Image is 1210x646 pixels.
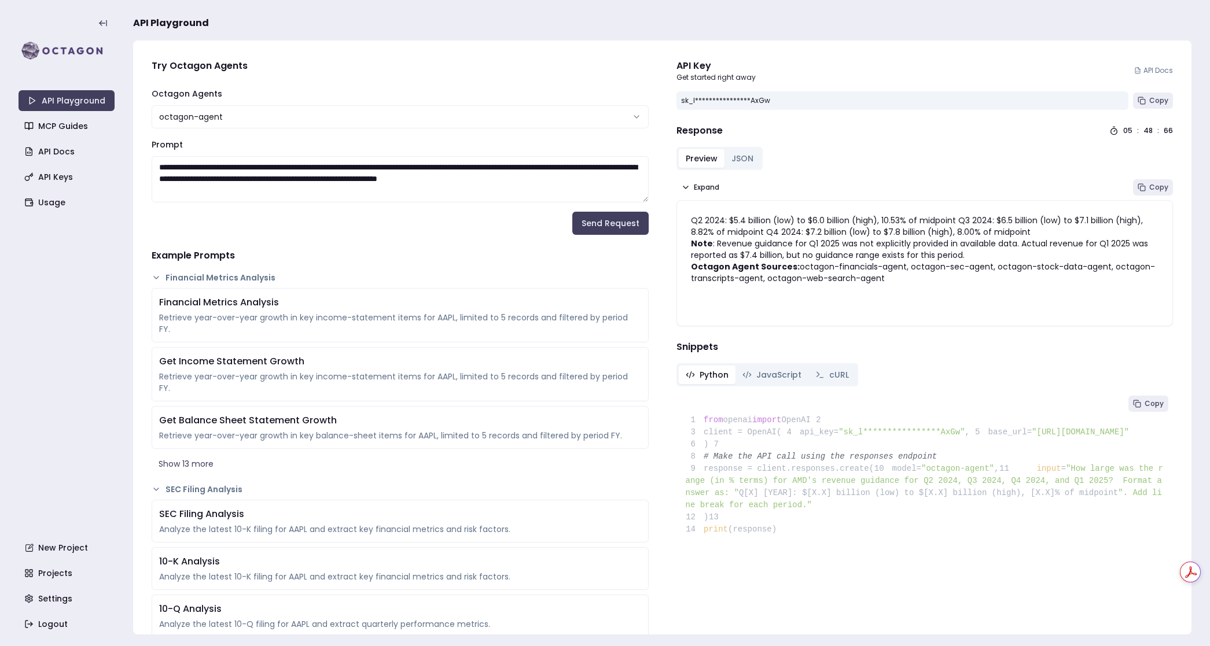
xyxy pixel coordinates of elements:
span: 13 [708,511,727,523]
span: "How large was the range (in % terms) for AMD's revenue guidance for Q2 2024, Q3 2024, Q4 2024, a... [686,464,1163,497]
span: Q[X] [YEAR]: $[X.X] billion (low) to $[X.X] billion (high), [X.X]% of midpoint [739,488,1118,497]
button: Send Request [572,212,649,235]
span: model= [892,464,921,473]
div: Retrieve year-over-year growth in key income-statement items for AAPL, limited to 5 records and f... [159,371,641,394]
div: 05 [1123,126,1132,135]
div: Analyze the latest 10-K filing for AAPL and extract key financial metrics and risk factors. [159,571,641,582]
span: 12 [686,511,704,523]
span: JavaScript [756,369,801,381]
button: JSON [724,149,760,168]
span: print [704,525,728,534]
span: Expand [694,183,719,192]
span: Copy [1145,399,1164,408]
span: "[URL][DOMAIN_NAME]" [1032,427,1129,437]
span: 3 [686,426,704,438]
span: 6 [686,438,704,451]
span: ) [686,512,709,522]
a: Usage [20,192,116,213]
span: base_url= [988,427,1032,437]
button: Preview [679,149,724,168]
button: SEC Filing Analysis [152,483,649,495]
div: Analyze the latest 10-Q filing for AAPL and extract quarterly performance metrics. [159,618,641,630]
div: 10-K Analysis [159,555,641,569]
h4: Example Prompts [152,249,649,263]
button: Copy [1133,93,1173,109]
span: client = OpenAI( [686,427,782,437]
span: OpenAI [781,415,810,424]
span: ) [686,440,709,449]
span: , [994,464,999,473]
div: 10-Q Analysis [159,602,641,616]
div: 48 [1143,126,1153,135]
img: logo-rect-yK7x_WSZ.svg [19,39,115,62]
span: input [1037,464,1061,473]
div: 66 [1164,126,1173,135]
div: Retrieve year-over-year growth in key balance-sheet items for AAPL, limited to 5 records and filt... [159,430,641,441]
span: Python [700,369,729,381]
button: Financial Metrics Analysis [152,272,649,283]
label: Octagon Agents [152,88,222,99]
div: API Key [676,59,756,73]
label: Prompt [152,139,183,150]
div: : [1157,126,1159,135]
span: import [752,415,781,424]
a: Logout [20,614,116,634]
span: # Make the API call using the responses endpoint [704,452,937,461]
div: Financial Metrics Analysis [159,296,641,309]
span: response = client.responses.create( [686,464,874,473]
span: Copy [1149,96,1168,105]
a: MCP Guides [20,116,116,136]
a: API Docs [1134,66,1173,75]
span: "octagon-agent" [921,464,994,473]
span: Copy [1149,183,1168,192]
span: 11 [999,463,1017,475]
span: , [965,427,970,437]
a: API Keys [20,167,116,187]
button: Expand [676,179,724,195]
a: API Docs [20,141,116,162]
a: New Project [20,537,116,558]
button: Show 13 more [152,453,649,474]
div: Get Income Statement Growth [159,355,641,368]
p: Q2 2024: $5.4 billion (low) to $6.0 billion (high), 10.53% of midpoint Q3 2024: $6.5 billion (low... [691,215,1159,238]
span: openai [723,415,752,424]
a: Settings [20,588,116,609]
span: 4 [781,426,800,438]
a: API Playground [19,90,115,111]
p: : Revenue guidance for Q1 2025 was not explicitly provided in available data. Actual revenue for ... [691,238,1159,261]
span: 8 [686,451,704,463]
div: Get Balance Sheet Statement Growth [159,414,641,427]
span: cURL [829,369,849,381]
span: = [1061,464,1066,473]
div: Retrieve year-over-year growth in key income-statement items for AAPL, limited to 5 records and f... [159,312,641,335]
a: Projects [20,563,116,584]
h4: Try Octagon Agents [152,59,649,73]
strong: Octagon Agent Sources: [691,261,800,272]
span: 2 [811,414,829,426]
span: from [704,415,723,424]
span: 1 [686,414,704,426]
h4: Snippets [676,340,1174,354]
div: : [1137,126,1139,135]
span: 5 [970,426,988,438]
span: 9 [686,463,704,475]
p: Get started right away [676,73,756,82]
strong: Note [691,238,713,249]
span: 10 [874,463,892,475]
span: API Playground [133,16,209,30]
p: octagon-financials-agent, octagon-sec-agent, octagon-stock-data-agent, octagon-transcripts-agent,... [691,261,1159,284]
h4: Response [676,124,723,138]
button: Copy [1133,179,1173,195]
span: api_key= [800,427,838,437]
span: (response) [728,525,777,534]
button: Copy [1128,396,1168,412]
div: Analyze the latest 10-K filing for AAPL and extract key financial metrics and risk factors. [159,523,641,535]
span: 14 [686,523,704,536]
div: SEC Filing Analysis [159,507,641,521]
span: 7 [708,438,727,451]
